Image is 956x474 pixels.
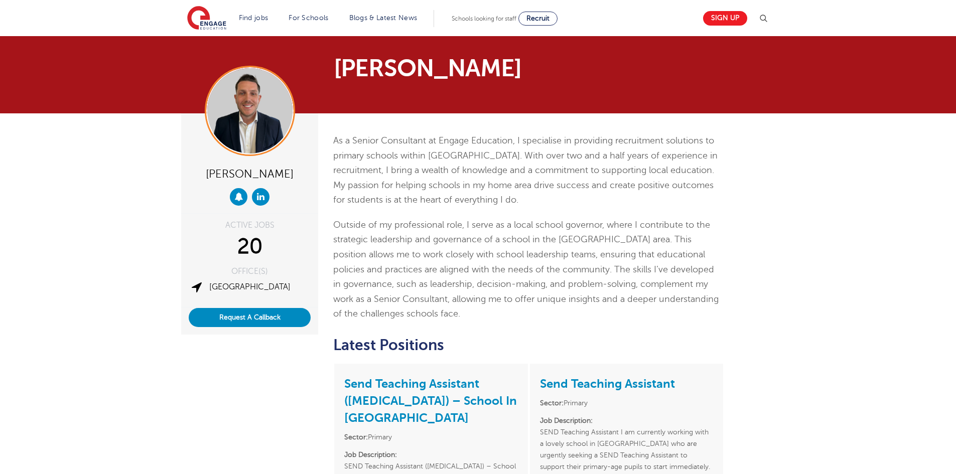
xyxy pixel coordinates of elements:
h2: Latest Positions [333,337,724,354]
div: ACTIVE JOBS [189,221,311,229]
a: Find jobs [239,14,268,22]
div: [PERSON_NAME] [189,164,311,183]
li: Primary [540,397,713,409]
strong: Job Description: [540,417,593,424]
a: Sign up [703,11,747,26]
a: Send Teaching Assistant [540,377,675,391]
strong: Sector: [344,433,368,441]
a: Send Teaching Assistant ([MEDICAL_DATA]) – School In [GEOGRAPHIC_DATA] [344,377,517,425]
li: Primary [344,431,517,443]
p: Outside of my professional role, I serve as a local school governor, where I contribute to the st... [333,218,724,322]
p: As a Senior Consultant at Engage Education, I specialise in providing recruitment solutions to pr... [333,133,724,208]
button: Request A Callback [189,308,311,327]
h1: [PERSON_NAME] [334,56,572,80]
span: Recruit [526,15,550,22]
strong: Sector: [540,399,564,407]
div: OFFICE(S) [189,267,311,275]
div: 20 [189,234,311,259]
span: Schools looking for staff [452,15,516,22]
img: Engage Education [187,6,226,31]
a: Recruit [518,12,558,26]
a: [GEOGRAPHIC_DATA] [209,282,291,291]
a: For Schools [289,14,328,22]
strong: Job Description: [344,451,397,458]
a: Blogs & Latest News [349,14,418,22]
